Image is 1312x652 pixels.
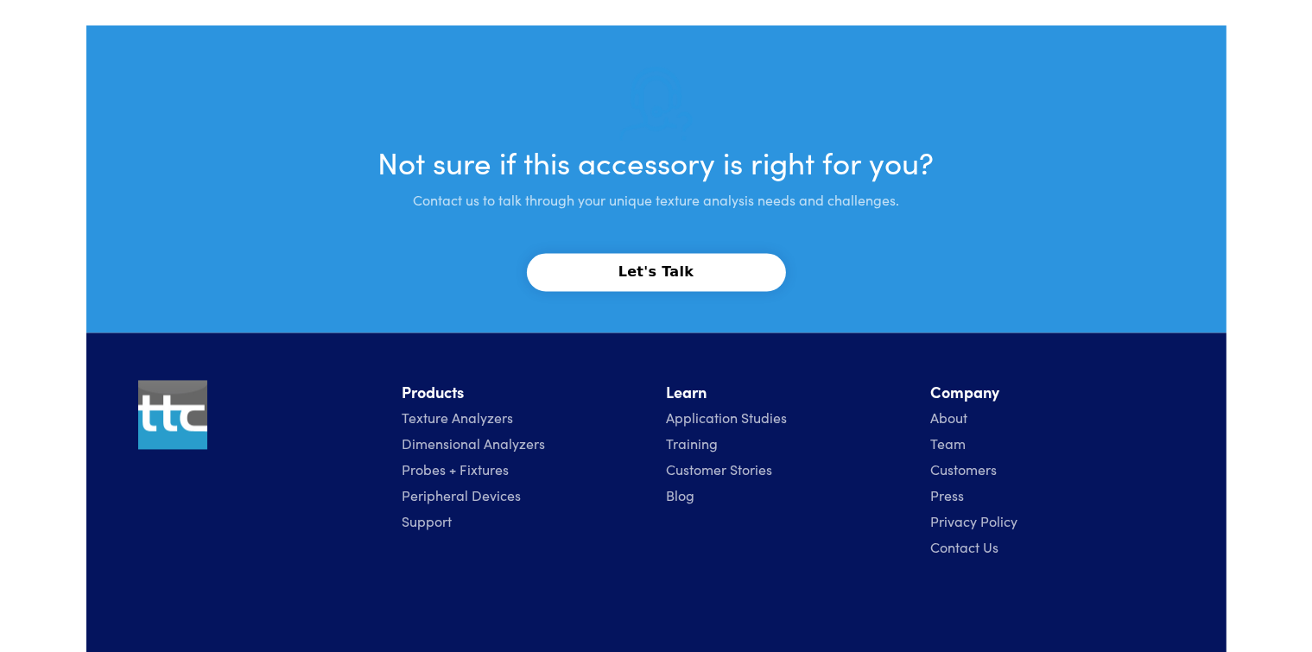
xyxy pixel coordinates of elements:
a: Support [402,511,453,530]
a: Customers [931,459,998,478]
button: Let's Talk [527,253,786,291]
a: Texture Analyzers [402,408,514,427]
li: Learn [667,380,910,405]
a: Training [667,434,719,453]
a: Blog [667,485,695,504]
img: ttc_logo_1x1_v1.0.png [138,380,207,449]
a: Dimensional Analyzers [402,434,546,453]
a: Application Studies [667,408,788,427]
li: Products [402,380,646,405]
li: Company [931,380,1175,405]
a: Customer Stories [667,459,773,478]
a: Team [931,434,967,453]
a: Probes + Fixtures [402,459,510,478]
a: Press [931,485,965,504]
a: Contact Us [931,537,999,556]
img: help-desk-graphic.png [620,66,693,140]
a: Peripheral Devices [402,485,522,504]
p: Contact us to talk through your unique texture analysis needs and challenges. [138,189,1175,212]
a: About [931,408,968,427]
a: Privacy Policy [931,511,1018,530]
h3: Not sure if this accessory is right for you? [138,140,1175,182]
